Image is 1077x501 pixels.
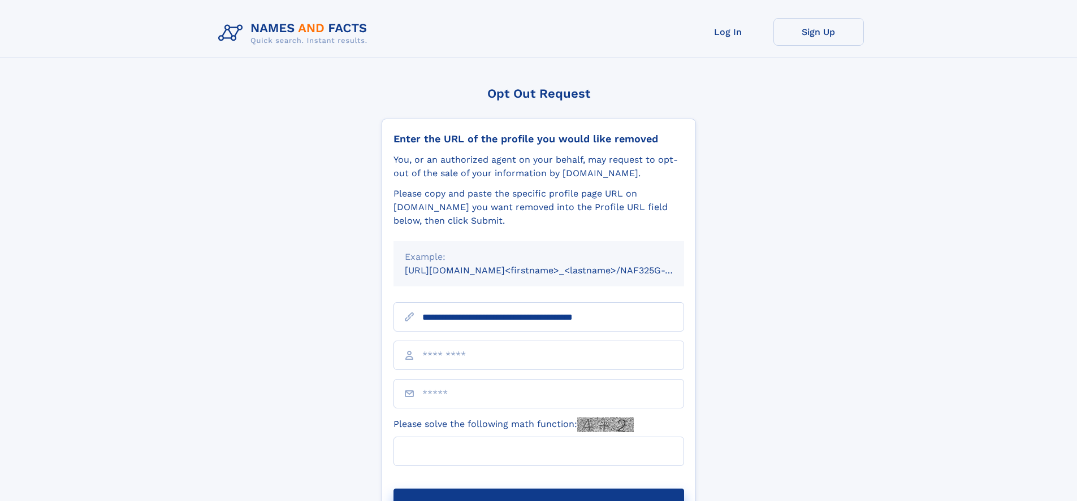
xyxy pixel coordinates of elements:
label: Please solve the following math function: [393,417,634,432]
a: Sign Up [773,18,864,46]
a: Log In [683,18,773,46]
div: Please copy and paste the specific profile page URL on [DOMAIN_NAME] you want removed into the Pr... [393,187,684,228]
div: Example: [405,250,673,264]
div: You, or an authorized agent on your behalf, may request to opt-out of the sale of your informatio... [393,153,684,180]
div: Opt Out Request [382,86,696,101]
small: [URL][DOMAIN_NAME]<firstname>_<lastname>/NAF325G-xxxxxxxx [405,265,706,276]
div: Enter the URL of the profile you would like removed [393,133,684,145]
img: Logo Names and Facts [214,18,377,49]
